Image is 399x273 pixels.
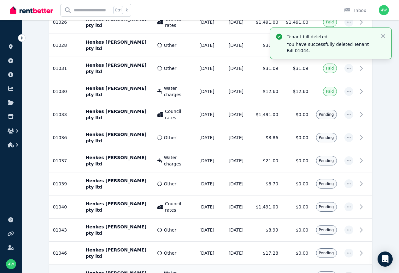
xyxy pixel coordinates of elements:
[53,43,67,48] span: 01028
[86,247,150,259] p: Henkes [PERSON_NAME] pty ltd
[126,8,128,13] span: k
[319,181,334,186] span: Pending
[53,89,67,94] span: 01030
[164,181,176,187] span: Other
[282,242,312,265] td: $0.00
[252,11,282,34] td: $1,491.00
[86,154,150,167] p: Henkes [PERSON_NAME] pty ltd
[225,34,252,57] td: [DATE]
[165,201,192,213] span: Council rates
[53,227,67,233] span: 01043
[282,149,312,172] td: $0.00
[252,34,282,57] td: $30.12
[86,16,150,28] p: Henkes [PERSON_NAME] pty ltd
[196,172,225,195] td: [DATE]
[164,42,176,48] span: Other
[196,242,225,265] td: [DATE]
[326,66,334,71] span: Paid
[282,103,312,126] td: $0.00
[86,39,150,52] p: Henkes [PERSON_NAME] pty ltd
[10,5,53,15] img: RentBetter
[252,80,282,103] td: $12.60
[319,158,334,163] span: Pending
[86,201,150,213] p: Henkes [PERSON_NAME] pty ltd
[225,149,252,172] td: [DATE]
[379,5,389,15] img: 4wdbloke@gmail.com
[326,89,334,94] span: Paid
[252,57,282,80] td: $31.09
[319,227,334,233] span: Pending
[53,135,67,140] span: 01036
[86,62,150,75] p: Henkes [PERSON_NAME] pty ltd
[113,6,123,14] span: Ctrl
[196,126,225,149] td: [DATE]
[378,251,393,267] div: Open Intercom Messenger
[196,219,225,242] td: [DATE]
[196,11,225,34] td: [DATE]
[225,80,252,103] td: [DATE]
[196,57,225,80] td: [DATE]
[86,85,150,98] p: Henkes [PERSON_NAME] pty ltd
[53,112,67,117] span: 01033
[53,20,67,25] span: 01026
[225,172,252,195] td: [DATE]
[252,149,282,172] td: $21.00
[319,112,334,117] span: Pending
[164,227,176,233] span: Other
[53,158,67,163] span: 01037
[86,177,150,190] p: Henkes [PERSON_NAME] pty ltd
[344,7,366,14] div: Inbox
[225,219,252,242] td: [DATE]
[319,251,334,256] span: Pending
[53,251,67,256] span: 01046
[196,103,225,126] td: [DATE]
[282,57,312,80] td: $31.09
[86,224,150,236] p: Henkes [PERSON_NAME] pty ltd
[196,149,225,172] td: [DATE]
[164,85,192,98] span: Water charges
[252,103,282,126] td: $1,491.00
[287,34,375,40] p: Tenant bill deleted
[164,154,192,167] span: Water charges
[282,219,312,242] td: $0.00
[196,80,225,103] td: [DATE]
[319,135,334,140] span: Pending
[282,172,312,195] td: $0.00
[287,41,375,54] p: You have successfully deleted Tenant Bill 01044.
[164,134,176,141] span: Other
[86,108,150,121] p: Henkes [PERSON_NAME] pty ltd
[252,172,282,195] td: $8.70
[164,250,176,256] span: Other
[282,126,312,149] td: $0.00
[165,108,192,121] span: Council rates
[225,57,252,80] td: [DATE]
[196,195,225,219] td: [DATE]
[326,20,334,25] span: Paid
[225,242,252,265] td: [DATE]
[319,204,334,209] span: Pending
[53,66,67,71] span: 01031
[282,195,312,219] td: $0.00
[53,181,67,186] span: 01039
[164,65,176,71] span: Other
[86,131,150,144] p: Henkes [PERSON_NAME] pty ltd
[252,126,282,149] td: $8.86
[165,16,192,28] span: Council rates
[282,11,312,34] td: $1,491.00
[225,103,252,126] td: [DATE]
[196,34,225,57] td: [DATE]
[53,204,67,209] span: 01040
[225,11,252,34] td: [DATE]
[225,126,252,149] td: [DATE]
[225,195,252,219] td: [DATE]
[282,80,312,103] td: $12.60
[252,242,282,265] td: $17.28
[252,195,282,219] td: $1,491.00
[6,259,16,269] img: 4wdbloke@gmail.com
[252,219,282,242] td: $8.99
